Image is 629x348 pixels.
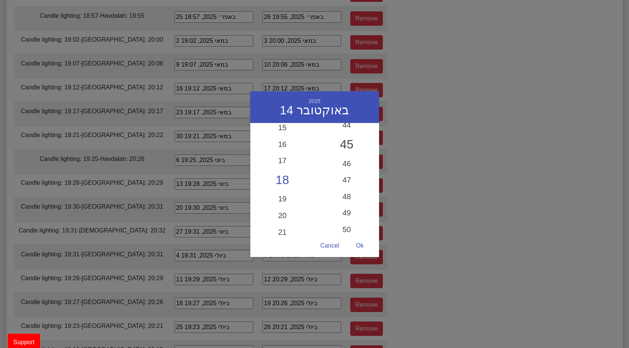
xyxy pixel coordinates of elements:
[250,224,315,240] div: 21
[250,120,315,136] div: 15
[348,239,371,253] div: Ok
[315,205,379,222] div: 49
[250,136,315,153] div: 16
[315,172,379,189] div: 47
[315,134,379,156] div: 45
[313,239,347,253] div: Cancel
[262,98,368,104] div: 2025
[262,104,368,116] div: 14 באוקטובר
[250,153,315,169] div: 17
[315,117,379,134] div: 44
[250,169,315,191] div: 18
[250,208,315,224] div: 20
[315,189,379,205] div: 48
[250,191,315,208] div: 19
[315,222,379,238] div: 50
[315,238,379,254] div: 51
[315,155,379,172] div: 46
